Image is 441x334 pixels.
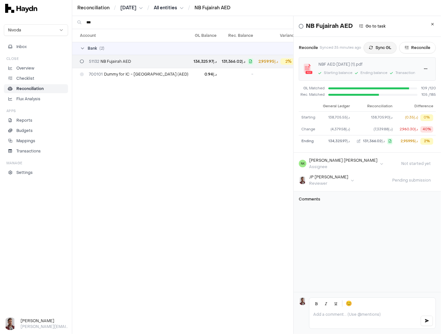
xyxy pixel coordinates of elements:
td: Starting [299,112,319,124]
img: application/pdf [303,64,313,74]
h3: Manage [6,161,22,166]
span: All entities [154,5,177,11]
button: د.إ131,366.02 [355,138,393,144]
div: د.إ2,960.30 [400,127,418,132]
a: Reconciliation [77,5,109,11]
a: Flux Analysis [4,94,68,103]
button: Italic (Ctrl+I) [322,299,331,308]
p: Transactions [16,148,41,154]
div: د.إ2,959.95 [401,139,418,144]
th: General Ledger [319,102,352,112]
th: Account [72,29,191,42]
a: Budgets [4,126,68,135]
span: 700101 [89,72,103,77]
span: 51132 [89,59,99,64]
span: Inbox [16,44,27,50]
a: Reconciliation [4,84,68,93]
img: svg+xml,%3c [5,4,37,13]
span: Not started yet [396,161,436,166]
p: Reports [16,118,32,123]
td: د.إ134,325.97 [191,55,219,68]
span: د.إ131,366.02 [363,139,385,144]
p: Synced 35 minutes ago [320,45,361,51]
a: NB Fujairah AED [195,5,230,11]
p: Budgets [16,128,33,134]
th: Rec. Balance [219,29,256,42]
span: NB Fujairah AED [89,59,131,64]
button: Go to task [355,21,389,31]
h3: Apps [6,109,16,113]
th: Reconciliation [352,102,395,112]
img: JP Smit [4,317,17,330]
td: د.إ0.94 [191,68,219,81]
span: / [187,4,191,11]
a: Checklist [4,74,68,83]
div: (د.إ4,379.58) [321,127,350,132]
h3: Close [6,56,19,61]
span: Dummy for IC - [GEOGRAPHIC_DATA] (AED) [89,72,188,77]
p: [PERSON_NAME][EMAIL_ADDRESS][DOMAIN_NAME] [21,324,68,330]
button: Inbox [4,42,68,51]
button: Bold (Ctrl+B) [312,299,321,308]
span: NK [299,160,307,167]
p: Checklist [16,76,34,81]
div: د.إ138,705.55 [321,115,350,120]
button: (د.إ7,339.88) [355,127,393,132]
div: Ending balance [360,70,387,76]
a: Transactions [4,147,68,156]
button: Reconcile [399,42,436,53]
h3: Comments [299,197,436,202]
button: Underline (Ctrl+U) [331,299,340,308]
div: NB Fujairah AED [299,21,389,31]
img: JP Smit [299,297,307,305]
div: [PERSON_NAME] [PERSON_NAME] [309,158,377,163]
h3: Reconcile [299,45,318,51]
p: Settings [16,170,33,175]
p: Mappings [16,138,35,144]
button: NK[PERSON_NAME] [PERSON_NAME]Assignee [299,158,383,169]
a: Reports [4,116,68,125]
div: Rec. Matched [299,92,324,98]
th: Variance [256,29,299,42]
div: د.إ134,325.97 [321,139,350,144]
button: [DATE] [120,5,143,11]
span: (د.إ7,339.88) [374,127,393,132]
span: Pending submission [387,178,436,183]
span: [DATE] [120,5,136,11]
div: Transactions [395,70,417,76]
div: 0% [420,114,433,121]
p: Overview [16,65,34,71]
span: 105 / 185 [421,92,436,98]
p: Reconciliation [16,86,44,92]
td: Change [299,124,319,135]
h3: [PERSON_NAME] [21,318,68,324]
div: Starting balance [324,70,352,76]
td: Ending [299,135,319,147]
nav: breadcrumb [77,5,230,11]
span: ( 2 ) [99,46,104,51]
div: NBF AED [DATE] (1).pdf [318,61,415,67]
span: د.إ131,366.02 [222,59,245,64]
div: 2% [281,58,297,65]
div: (د.إ0.35) [405,115,418,120]
span: 😊 [346,300,352,307]
span: - [251,72,253,77]
a: Overview [4,64,68,73]
button: JP SmitJP [PERSON_NAME]Reviewer [299,175,354,186]
div: Reviewer [309,181,348,186]
button: 😊 [344,299,353,308]
span: GL Matched [299,86,324,91]
button: Sync GL [364,42,397,53]
a: Settings [4,168,68,177]
span: / [146,4,151,11]
a: Mappings [4,136,68,145]
div: 2% [420,138,433,145]
span: 109 / 120 [421,86,436,91]
img: JP Smit [299,176,307,184]
span: د.إ138,705.90 [371,115,393,120]
div: Assignee [309,164,377,169]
